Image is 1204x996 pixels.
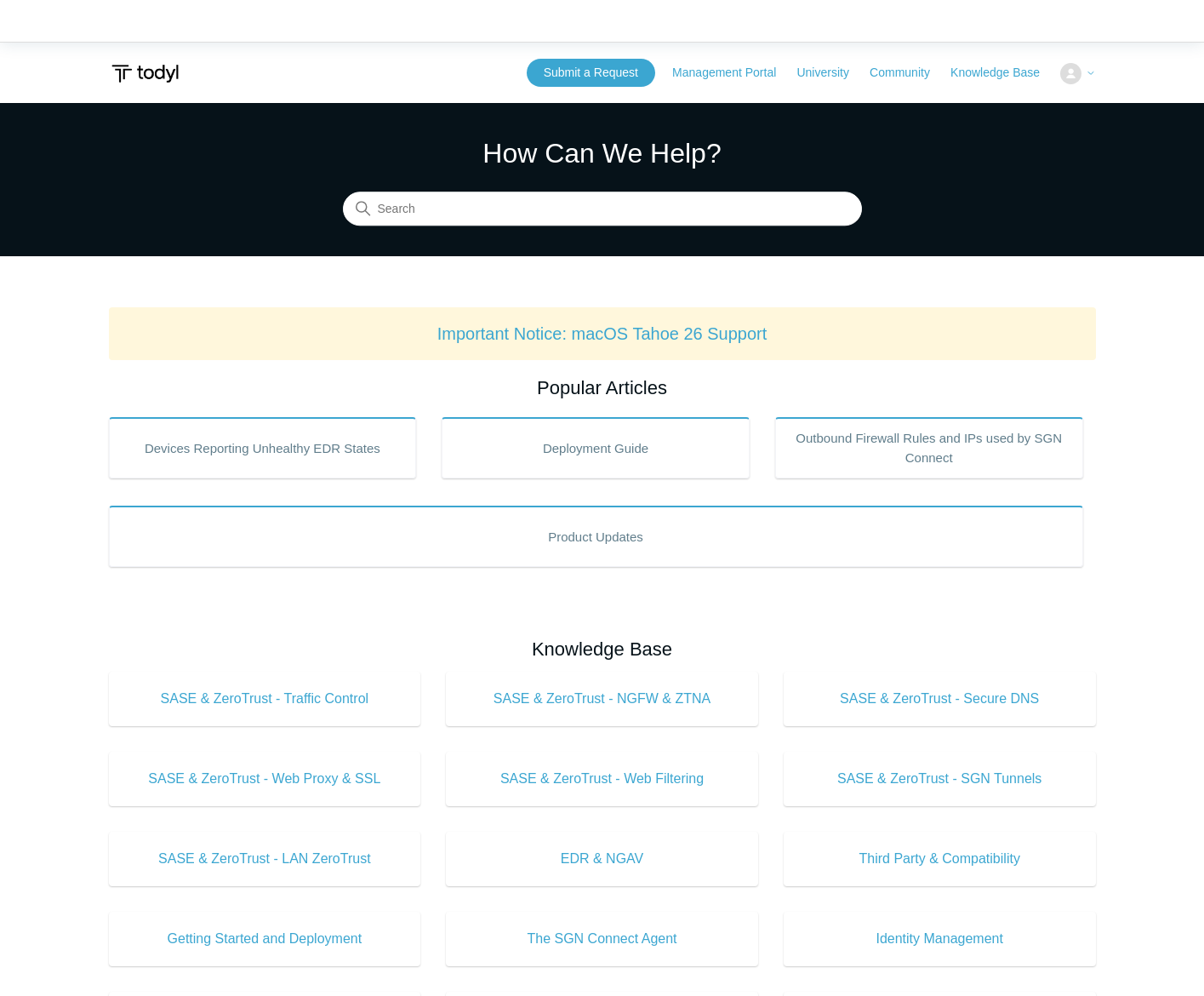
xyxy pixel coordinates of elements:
[784,832,1096,886] a: Third Party & Compatibility
[950,64,1057,82] a: Knowledge Base
[809,689,1070,709] span: SASE & ZeroTrust - Secure DNS
[109,832,421,886] a: SASE & ZeroTrust - LAN ZeroTrust
[442,417,750,478] a: Deployment Guide
[134,929,396,949] span: Getting Started and Deployment
[134,769,396,789] span: SASE & ZeroTrust - Web Proxy & SSL
[809,769,1070,789] span: SASE & ZeroTrust - SGN Tunnels
[109,374,1096,402] h2: Popular Articles
[784,912,1096,966] a: Identity Management
[471,929,733,949] span: The SGN Connect Agent
[870,64,947,82] a: Community
[109,752,421,806] a: SASE & ZeroTrust - Web Proxy & SSL
[784,752,1096,806] a: SASE & ZeroTrust - SGN Tunnels
[672,64,793,82] a: Management Portal
[446,832,758,886] a: EDR & NGAV
[109,672,421,726] a: SASE & ZeroTrust - Traffic Control
[109,912,421,966] a: Getting Started and Deployment
[809,929,1070,949] span: Identity Management
[775,417,1083,478] a: Outbound Firewall Rules and IPs used by SGN Connect
[109,58,181,89] img: Todyl Support Center Help Center home page
[446,912,758,966] a: The SGN Connect Agent
[446,672,758,726] a: SASE & ZeroTrust - NGFW & ZTNA
[527,59,655,87] a: Submit a Request
[343,192,862,226] input: Search
[109,417,417,478] a: Devices Reporting Unhealthy EDR States
[471,769,733,789] span: SASE & ZeroTrust - Web Filtering
[134,849,396,869] span: SASE & ZeroTrust - LAN ZeroTrust
[437,324,767,343] a: Important Notice: macOS Tahoe 26 Support
[134,689,396,709] span: SASE & ZeroTrust - Traffic Control
[109,506,1083,567] a: Product Updates
[796,64,865,82] a: University
[471,849,733,869] span: EDR & NGAV
[809,849,1070,869] span: Third Party & Compatibility
[446,752,758,806] a: SASE & ZeroTrust - Web Filtering
[471,689,733,709] span: SASE & ZeroTrust - NGFW & ZTNA
[343,133,862,174] h1: How Can We Help?
[784,672,1096,726] a: SASE & ZeroTrust - Secure DNS
[109,635,1096,663] h2: Knowledge Base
